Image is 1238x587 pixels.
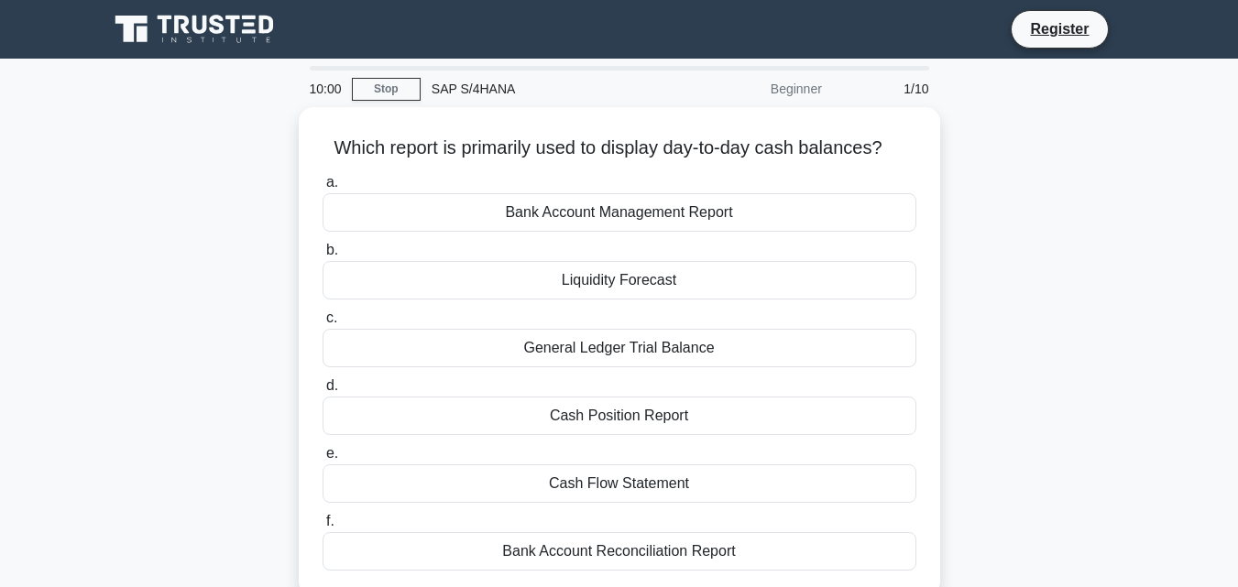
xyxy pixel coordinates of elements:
div: 1/10 [833,71,940,107]
div: Beginner [673,71,833,107]
span: f. [326,513,334,528]
span: b. [326,242,338,257]
div: Liquidity Forecast [323,261,916,299]
div: General Ledger Trial Balance [323,329,916,367]
span: c. [326,310,337,325]
span: d. [326,377,338,393]
div: Bank Account Reconciliation Report [323,532,916,571]
span: e. [326,445,338,461]
div: Cash Flow Statement [323,464,916,503]
a: Register [1019,17,1100,40]
span: a. [326,174,338,190]
a: Stop [352,78,421,101]
div: SAP S/4HANA [421,71,673,107]
div: Bank Account Management Report [323,193,916,232]
div: 10:00 [299,71,352,107]
h5: Which report is primarily used to display day-to-day cash balances? [321,136,918,160]
div: Cash Position Report [323,397,916,435]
